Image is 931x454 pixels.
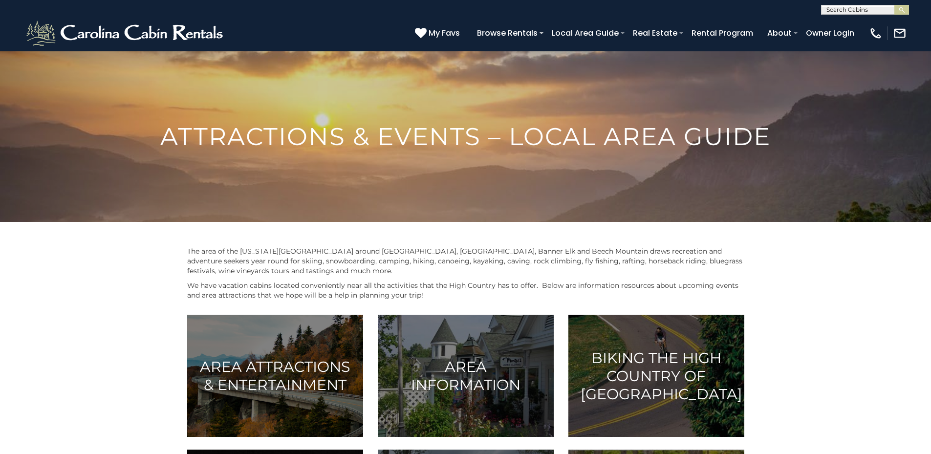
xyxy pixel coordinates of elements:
a: My Favs [415,27,462,40]
img: phone-regular-white.png [869,26,883,40]
h3: Area Attractions & Entertainment [199,358,351,394]
h3: Area Information [390,358,541,394]
a: Biking the High Country of [GEOGRAPHIC_DATA] [568,315,744,437]
a: Local Area Guide [547,24,624,42]
h3: Biking the High Country of [GEOGRAPHIC_DATA] [581,349,732,403]
a: Area Information [378,315,554,437]
a: Owner Login [801,24,859,42]
a: Real Estate [628,24,682,42]
img: mail-regular-white.png [893,26,907,40]
img: White-1-2.png [24,19,227,48]
p: We have vacation cabins located conveniently near all the activities that the High Country has to... [187,281,744,300]
a: About [762,24,797,42]
p: The area of the [US_STATE][GEOGRAPHIC_DATA] around [GEOGRAPHIC_DATA], [GEOGRAPHIC_DATA], Banner E... [187,246,744,276]
a: Browse Rentals [472,24,542,42]
a: Area Attractions & Entertainment [187,315,363,437]
a: Rental Program [687,24,758,42]
span: My Favs [429,27,460,39]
